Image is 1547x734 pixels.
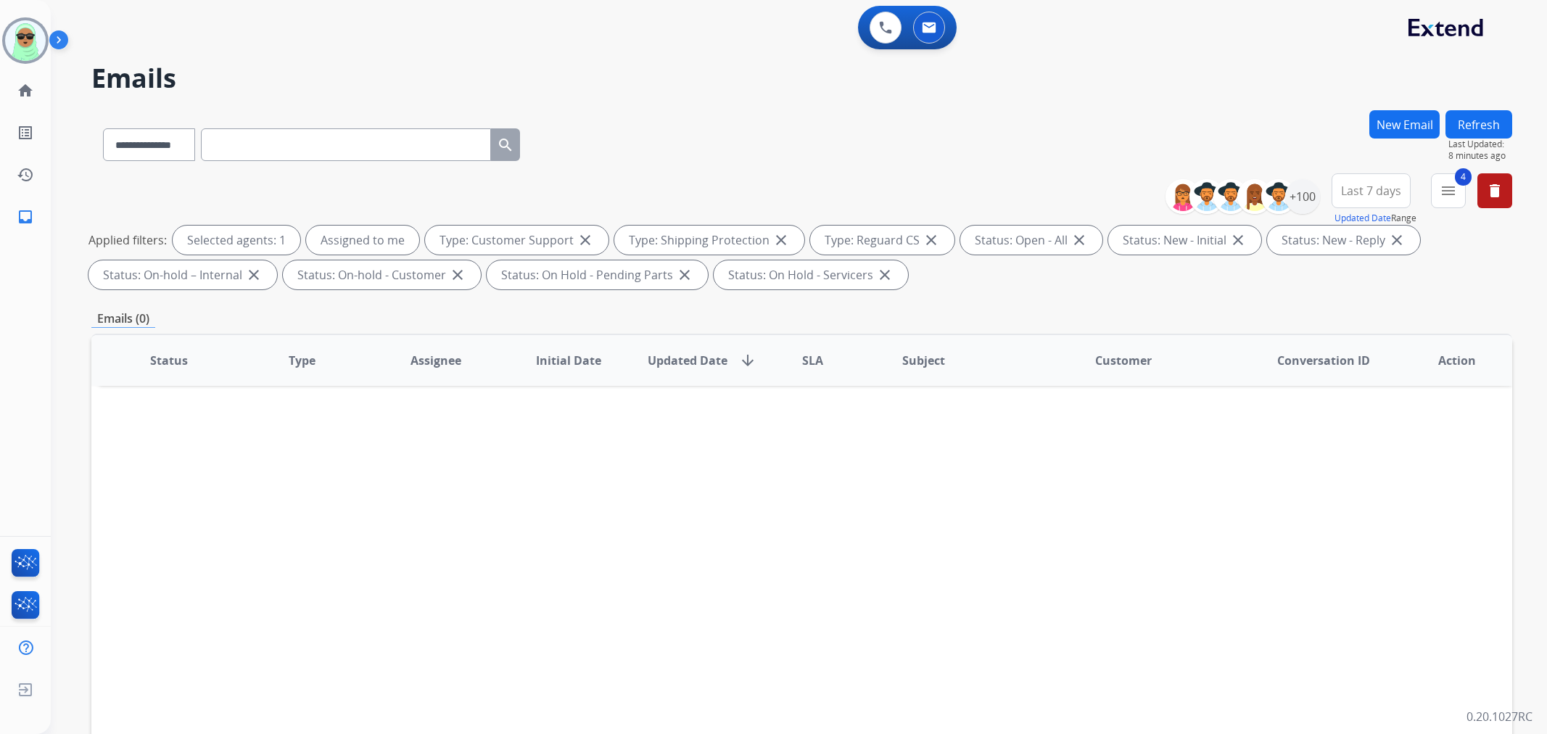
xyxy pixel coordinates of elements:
[1379,335,1512,386] th: Action
[923,231,940,249] mat-icon: close
[411,352,461,369] span: Assignee
[17,124,34,141] mat-icon: list_alt
[1341,188,1401,194] span: Last 7 days
[1070,231,1088,249] mat-icon: close
[1369,110,1440,139] button: New Email
[810,226,954,255] div: Type: Reguard CS
[1466,708,1532,725] p: 0.20.1027RC
[714,260,908,289] div: Status: On Hold - Servicers
[614,226,804,255] div: Type: Shipping Protection
[1486,182,1503,199] mat-icon: delete
[1277,352,1370,369] span: Conversation ID
[497,136,514,154] mat-icon: search
[173,226,300,255] div: Selected agents: 1
[1267,226,1420,255] div: Status: New - Reply
[91,310,155,328] p: Emails (0)
[1285,179,1320,214] div: +100
[88,260,277,289] div: Status: On-hold – Internal
[1388,231,1406,249] mat-icon: close
[876,266,894,284] mat-icon: close
[306,226,419,255] div: Assigned to me
[449,266,466,284] mat-icon: close
[676,266,693,284] mat-icon: close
[487,260,708,289] div: Status: On Hold - Pending Parts
[17,82,34,99] mat-icon: home
[1431,173,1466,208] button: 4
[902,352,945,369] span: Subject
[5,20,46,61] img: avatar
[1332,173,1411,208] button: Last 7 days
[802,352,823,369] span: SLA
[648,352,727,369] span: Updated Date
[739,352,756,369] mat-icon: arrow_downward
[425,226,609,255] div: Type: Customer Support
[150,352,188,369] span: Status
[1455,168,1472,186] span: 4
[245,266,263,284] mat-icon: close
[577,231,594,249] mat-icon: close
[283,260,481,289] div: Status: On-hold - Customer
[17,208,34,226] mat-icon: inbox
[1095,352,1152,369] span: Customer
[772,231,790,249] mat-icon: close
[1440,182,1457,199] mat-icon: menu
[1448,150,1512,162] span: 8 minutes ago
[960,226,1102,255] div: Status: Open - All
[536,352,601,369] span: Initial Date
[1334,213,1391,224] button: Updated Date
[1229,231,1247,249] mat-icon: close
[1445,110,1512,139] button: Refresh
[289,352,315,369] span: Type
[17,166,34,183] mat-icon: history
[88,231,167,249] p: Applied filters:
[1334,212,1416,224] span: Range
[1108,226,1261,255] div: Status: New - Initial
[91,64,1512,93] h2: Emails
[1448,139,1512,150] span: Last Updated:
